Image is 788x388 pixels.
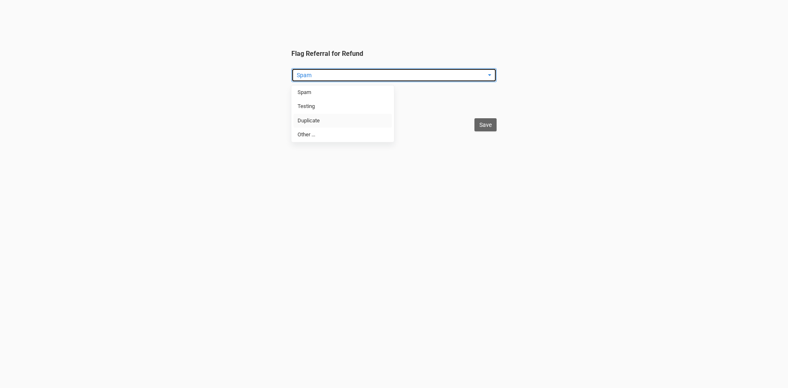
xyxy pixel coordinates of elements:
span: Spam [297,71,486,79]
button: Spam [291,68,497,82]
legend: Flag Referral for Refund [291,49,497,112]
input: Save [474,118,497,131]
span: Duplicate [298,117,320,125]
span: Testing [298,103,315,110]
span: Spam [298,89,311,96]
span: Other ... [298,131,315,139]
